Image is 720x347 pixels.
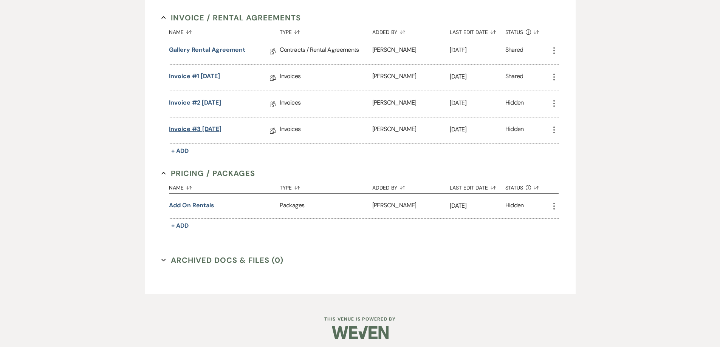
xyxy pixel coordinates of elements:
button: + Add [169,221,191,231]
button: Invoice / Rental Agreements [161,12,301,23]
button: Added By [372,23,450,38]
div: Contracts / Rental Agreements [280,38,372,64]
button: Name [169,23,280,38]
div: Hidden [505,201,524,211]
span: Status [505,29,523,35]
button: Type [280,23,372,38]
div: [PERSON_NAME] [372,194,450,218]
button: Pricing / Packages [161,168,255,179]
button: Name [169,179,280,193]
div: [PERSON_NAME] [372,65,450,91]
a: Gallery Rental Agreement [169,45,245,57]
a: Invoice #3 [DATE] [169,125,221,136]
div: Packages [280,194,372,218]
button: Last Edit Date [450,23,505,38]
div: [PERSON_NAME] [372,91,450,117]
p: [DATE] [450,125,505,134]
span: Status [505,185,523,190]
img: Weven Logo [332,319,389,346]
div: Invoices [280,65,372,91]
div: Shared [505,45,523,57]
div: [PERSON_NAME] [372,38,450,64]
span: + Add [171,222,189,230]
button: Status [505,23,550,38]
p: [DATE] [450,45,505,55]
button: Status [505,179,550,193]
div: Invoices [280,117,372,143]
div: [PERSON_NAME] [372,117,450,143]
button: Added By [372,179,450,193]
span: + Add [171,147,189,155]
div: Hidden [505,125,524,136]
button: Type [280,179,372,193]
p: [DATE] [450,201,505,211]
div: Shared [505,72,523,83]
p: [DATE] [450,72,505,82]
div: Invoices [280,91,372,117]
button: Archived Docs & Files (0) [161,254,283,266]
div: Hidden [505,98,524,110]
button: + Add [169,146,191,156]
button: Last Edit Date [450,179,505,193]
a: Invoice #1 [DATE] [169,72,220,83]
a: Invoice #2 [DATE] [169,98,221,110]
button: Add on rentals [169,201,214,210]
p: [DATE] [450,98,505,108]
